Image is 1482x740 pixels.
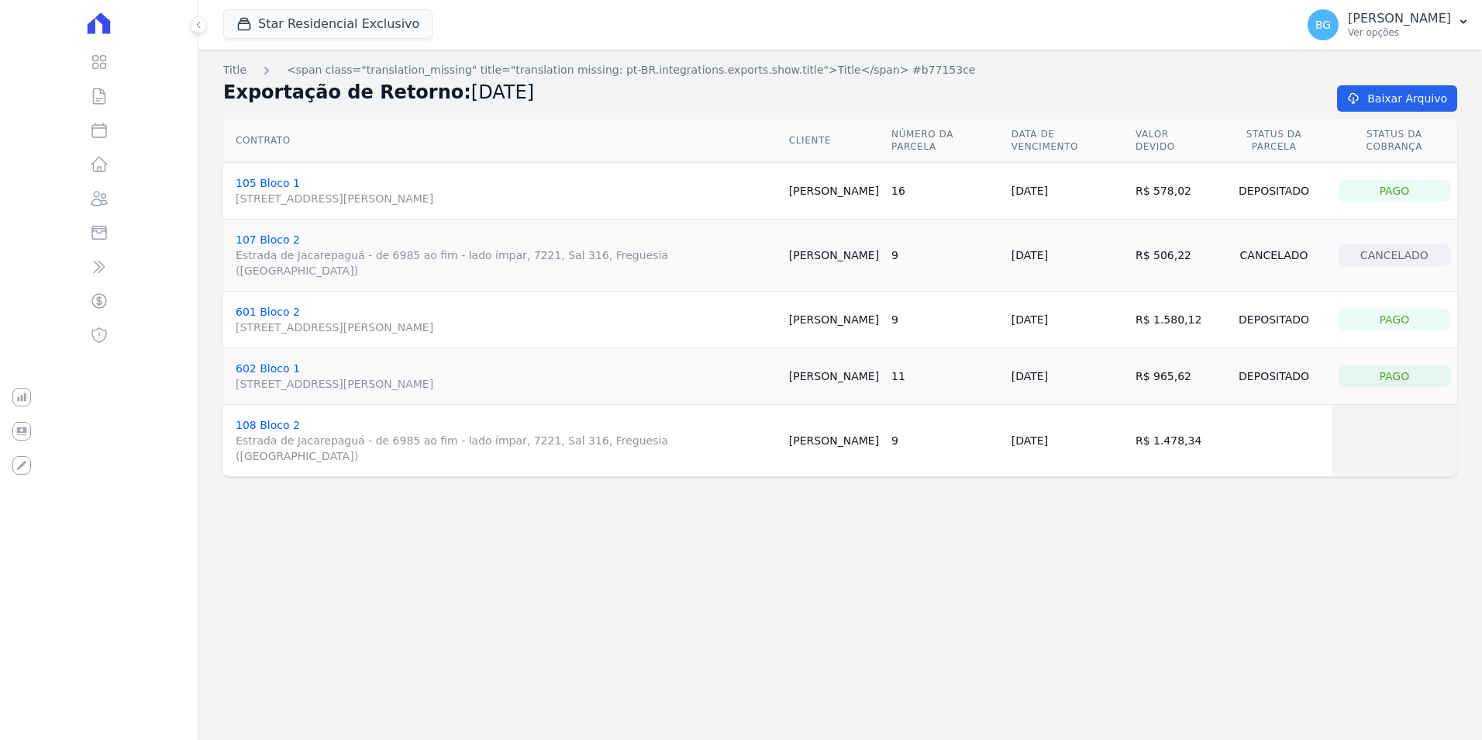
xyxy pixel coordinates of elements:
td: R$ 1.478,34 [1129,405,1217,477]
td: 16 [885,163,1005,220]
span: [STREET_ADDRESS][PERSON_NAME] [236,191,777,206]
span: [STREET_ADDRESS][PERSON_NAME] [236,320,777,335]
div: Pago [1338,365,1451,387]
div: Cancelado [1338,244,1451,266]
a: 602 Bloco 1[STREET_ADDRESS][PERSON_NAME] [236,362,777,392]
th: Status da Cobrança [1332,119,1457,163]
th: Contrato [223,119,783,163]
td: [PERSON_NAME] [783,292,885,348]
td: 9 [885,220,1005,292]
span: Estrada de Jacarepaguá - de 6985 ao fim - lado ímpar, 7221, Sal 316, Freguesia ([GEOGRAPHIC_DATA]) [236,247,777,278]
td: [PERSON_NAME] [783,405,885,477]
td: R$ 578,02 [1129,163,1217,220]
td: [DATE] [1005,220,1129,292]
nav: Breadcrumb [223,62,1457,78]
span: [DATE] [471,81,534,103]
span: BG [1315,19,1331,30]
td: 11 [885,348,1005,405]
a: Title [223,62,246,78]
th: Valor devido [1129,119,1217,163]
div: Cancelado [1222,244,1325,266]
td: [PERSON_NAME] [783,220,885,292]
td: R$ 965,62 [1129,348,1217,405]
button: BG [PERSON_NAME] Ver opções [1295,3,1482,47]
div: Pago [1338,309,1451,330]
th: Data de Vencimento [1005,119,1129,163]
td: R$ 1.580,12 [1129,292,1217,348]
a: 601 Bloco 2[STREET_ADDRESS][PERSON_NAME] [236,306,777,335]
a: 108 Bloco 2Estrada de Jacarepaguá - de 6985 ao fim - lado ímpar, 7221, Sal 316, Freguesia ([GEOGR... [236,419,777,464]
p: Ver opções [1348,26,1451,39]
th: Status da Parcela [1216,119,1331,163]
td: 9 [885,405,1005,477]
span: [STREET_ADDRESS][PERSON_NAME] [236,376,777,392]
a: 105 Bloco 1[STREET_ADDRESS][PERSON_NAME] [236,177,777,206]
td: [DATE] [1005,405,1129,477]
td: [PERSON_NAME] [783,348,885,405]
a: Baixar Arquivo [1337,85,1457,112]
span: Estrada de Jacarepaguá - de 6985 ao fim - lado ímpar, 7221, Sal 316, Freguesia ([GEOGRAPHIC_DATA]) [236,433,777,464]
span: translation missing: pt-BR.integrations.exports.index.title [223,64,246,76]
h2: Exportação de Retorno: [223,78,1312,106]
th: Cliente [783,119,885,163]
div: Depositado [1222,180,1325,202]
td: [DATE] [1005,163,1129,220]
div: Depositado [1222,365,1325,387]
a: 107 Bloco 2Estrada de Jacarepaguá - de 6985 ao fim - lado ímpar, 7221, Sal 316, Freguesia ([GEOGR... [236,233,777,278]
td: 9 [885,292,1005,348]
a: <span class="translation_missing" title="translation missing: pt-BR.integrations.exports.show.tit... [287,62,975,78]
td: [DATE] [1005,292,1129,348]
button: Star Residencial Exclusivo [223,9,433,39]
td: [PERSON_NAME] [783,163,885,220]
td: R$ 506,22 [1129,220,1217,292]
div: Pago [1338,180,1451,202]
div: Depositado [1222,309,1325,330]
td: [DATE] [1005,348,1129,405]
p: [PERSON_NAME] [1348,11,1451,26]
th: Número da Parcela [885,119,1005,163]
